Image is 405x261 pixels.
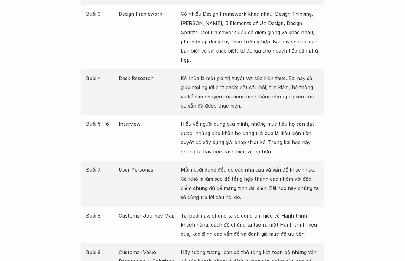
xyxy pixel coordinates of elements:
[181,119,319,156] p: Hiểu về người dùng của mình, những mục tiêu họ cần đạt được, những khó khăn họ đang trải qua là đ...
[119,9,178,18] p: Design Framework
[181,9,319,64] p: Có nhiều Design Framework khác nhau: Design Thinking, [PERSON_NAME], 5 Elements of UX Design, Des...
[86,165,116,174] p: Buổi 7
[119,119,178,128] p: Interview
[119,74,178,83] p: Desk Research
[119,211,178,220] p: Customer Journey Map
[86,119,116,128] p: Buổi 5 - 6
[181,165,319,202] p: Mỗi người dùng đều có các nhu cầu và vấn đề khác nhau. Cái khó là làm sao để tổng hợp thành các n...
[86,248,116,257] p: Buổi 9
[119,165,178,174] p: User Personas
[181,211,319,239] p: Tại buổi này, chúng ta sẽ cùng tìm hiểu về Hành trình khách hàng, cách để chúng ta tạo ra một Hàn...
[86,9,116,18] p: Buổi 3
[86,74,116,83] p: Buổi 4
[86,211,116,220] p: Buổi 8
[181,74,319,111] p: Kế thừa là một giá trị tuyệt vời của kiến thức. Bài này sẽ giúp mọi người biết cách: đặt câu hỏi,...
